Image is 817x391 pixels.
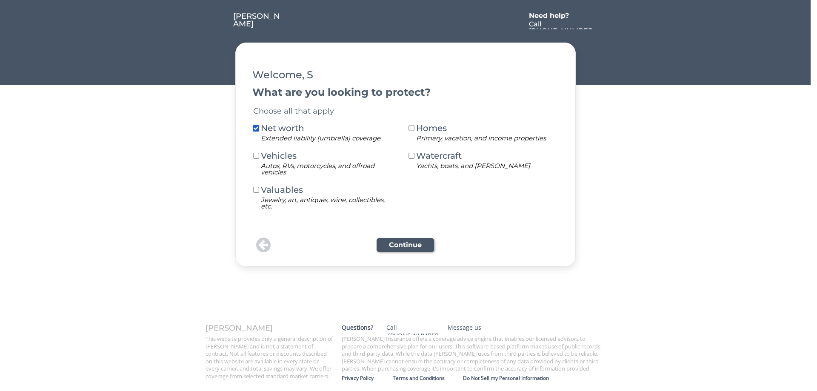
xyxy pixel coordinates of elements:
[463,375,610,382] a: Do Not Sell my Personal Information
[261,135,389,141] div: Extended liability (umbrella) coverage
[252,87,559,97] div: What are you looking to protect?
[377,238,434,252] button: Continue
[252,70,559,80] div: Welcome, S
[529,21,594,29] a: Call [PHONE_NUMBER]
[261,197,389,209] div: Jewelry, art, antiques, wine, collectibles, etc.
[342,335,606,373] div: [PERSON_NAME] Insurance offers a coverage advice engine that enables our licensed advisors to pre...
[529,12,578,19] div: Need help?
[529,21,594,41] div: Call [PHONE_NUMBER]
[206,324,333,332] div: [PERSON_NAME]
[253,107,559,115] div: Choose all that apply
[233,12,282,29] a: [PERSON_NAME]
[393,375,463,382] a: Terms and Conditions
[261,163,389,175] div: Autos, RVs, motorcycles, and offroad vehicles
[386,324,439,348] div: Call [PHONE_NUMBER]
[233,12,282,28] div: [PERSON_NAME]
[448,324,500,332] div: Message us
[416,163,544,169] div: Yachts, boats, and [PERSON_NAME]
[342,324,377,332] div: Questions?
[416,151,463,160] div: Watercraft
[416,135,551,141] div: Primary, vacation, and income properties
[342,375,393,382] a: Privacy Policy
[416,124,463,132] div: Homes
[261,186,308,194] div: Valuables
[443,324,505,335] a: Message us
[206,335,333,380] div: This website provides only a general description of [PERSON_NAME] and is not a statement of contr...
[261,151,308,160] div: Vehicles
[261,124,308,132] div: Net worth
[382,324,443,335] a: Call [PHONE_NUMBER]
